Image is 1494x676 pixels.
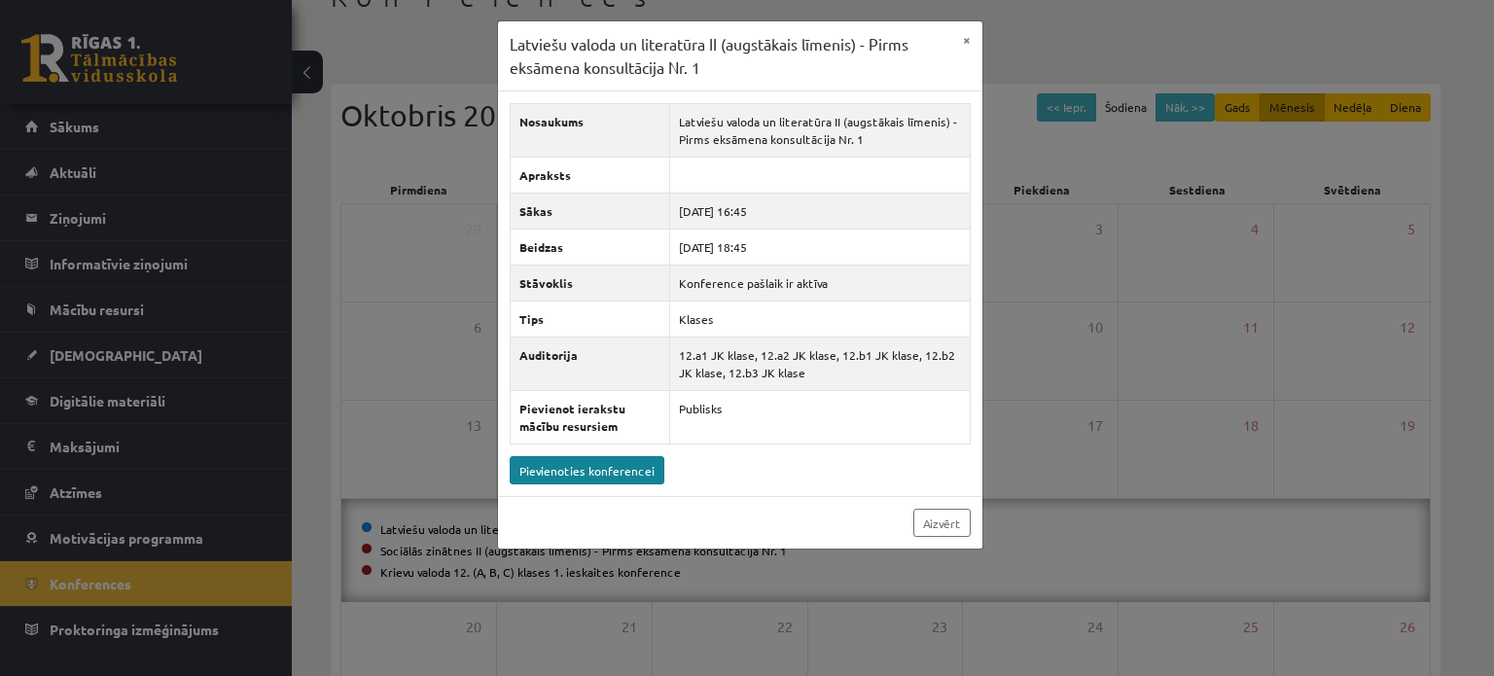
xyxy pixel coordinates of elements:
h3: Latviešu valoda un literatūra II (augstākais līmenis) - Pirms eksāmena konsultācija Nr. 1 [510,33,951,79]
a: Pievienoties konferencei [510,456,664,484]
td: Klases [669,302,970,338]
th: Auditorija [510,338,669,391]
td: Konference pašlaik ir aktīva [669,266,970,302]
th: Nosaukums [510,104,669,158]
th: Tips [510,302,669,338]
th: Beidzas [510,230,669,266]
button: × [951,21,982,58]
th: Apraksts [510,158,669,194]
th: Stāvoklis [510,266,669,302]
td: 12.a1 JK klase, 12.a2 JK klase, 12.b1 JK klase, 12.b2 JK klase, 12.b3 JK klase [669,338,970,391]
th: Pievienot ierakstu mācību resursiem [510,391,669,445]
td: Publisks [669,391,970,445]
td: Latviešu valoda un literatūra II (augstākais līmenis) - Pirms eksāmena konsultācija Nr. 1 [669,104,970,158]
a: Aizvērt [913,509,971,537]
td: [DATE] 18:45 [669,230,970,266]
td: [DATE] 16:45 [669,194,970,230]
th: Sākas [510,194,669,230]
